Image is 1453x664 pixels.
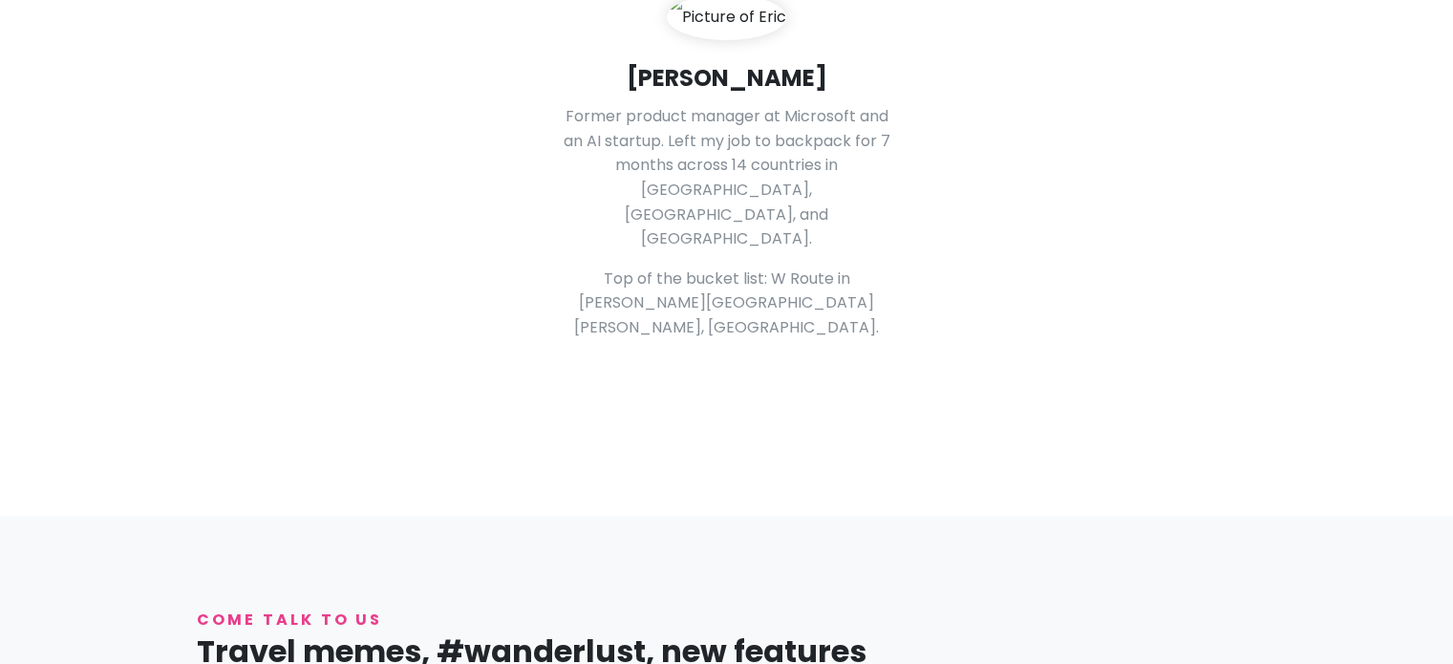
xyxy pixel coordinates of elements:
[560,63,894,93] h4: [PERSON_NAME]
[560,104,894,251] p: Former product manager at Microsoft and an AI startup. Left my job to backpack for 7 months acros...
[560,267,894,340] p: Top of the bucket list: W Route in [PERSON_NAME][GEOGRAPHIC_DATA][PERSON_NAME], [GEOGRAPHIC_DATA].
[197,608,894,632] p: Come talk to us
